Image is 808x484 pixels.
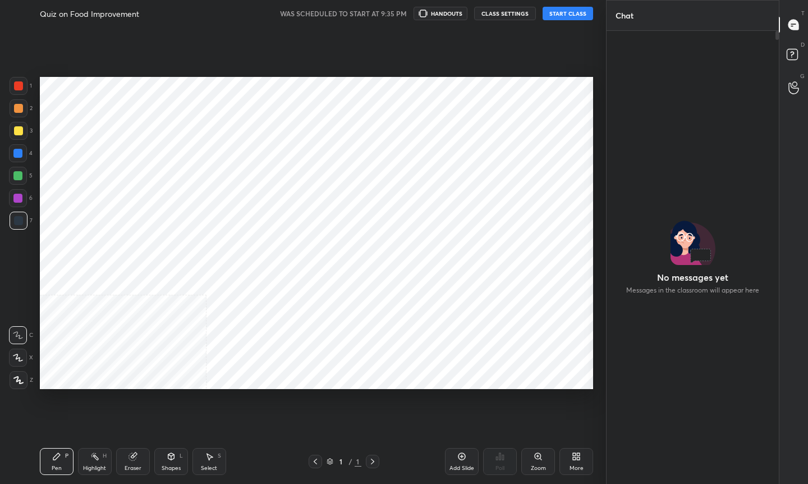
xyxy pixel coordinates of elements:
button: HANDOUTS [414,7,467,20]
p: Chat [607,1,642,30]
div: 6 [9,189,33,207]
div: S [218,453,221,459]
div: Highlight [83,465,106,471]
button: START CLASS [543,7,593,20]
div: Z [10,371,33,389]
div: More [570,465,584,471]
div: 1 [336,458,347,465]
p: D [801,40,805,49]
div: Select [201,465,217,471]
div: Shapes [162,465,181,471]
p: T [801,9,805,17]
div: 3 [10,122,33,140]
div: X [9,349,33,367]
div: H [103,453,107,459]
div: 4 [9,144,33,162]
div: 2 [10,99,33,117]
div: 5 [9,167,33,185]
div: L [180,453,183,459]
p: G [800,72,805,80]
div: Eraser [125,465,141,471]
h4: Quiz on Food Improvement [40,8,139,19]
div: C [9,326,33,344]
div: Zoom [531,465,546,471]
div: Pen [52,465,62,471]
div: Add Slide [449,465,474,471]
div: P [65,453,68,459]
div: 7 [10,212,33,230]
button: CLASS SETTINGS [474,7,536,20]
div: 1 [355,456,361,467]
div: 1 [10,77,32,95]
h5: WAS SCHEDULED TO START AT 9:35 PM [280,8,407,19]
div: / [349,458,352,465]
